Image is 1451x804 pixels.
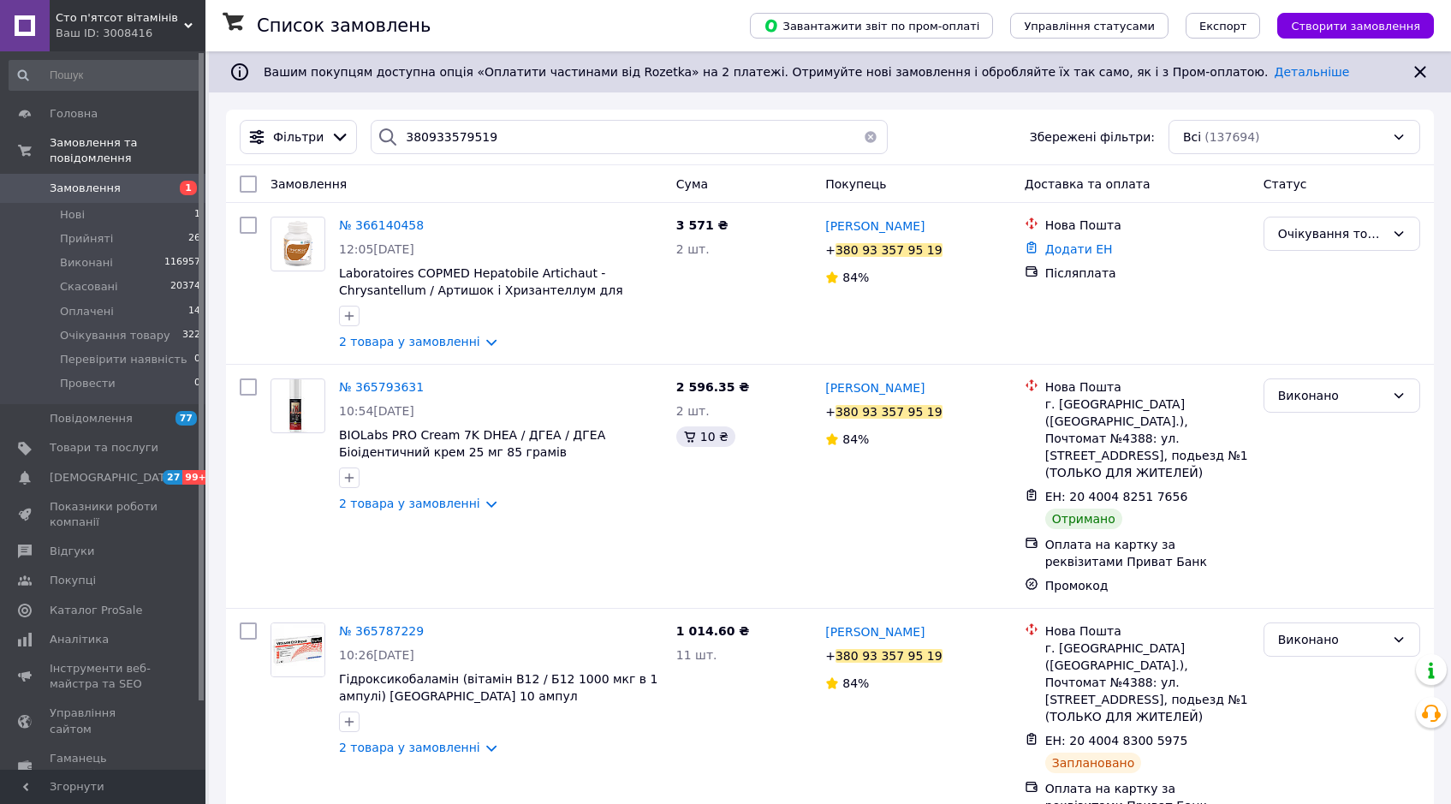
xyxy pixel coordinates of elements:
div: Ваш ID: 3008416 [56,26,205,41]
span: Товари та послуги [50,440,158,456]
span: Головна [50,106,98,122]
a: [PERSON_NAME] [825,623,925,640]
span: Каталог ProSale [50,603,142,618]
a: BIOLabs PRO Cream 7K DHEA / ДГЕА / ДГЕА Біоідентичний крем 25 мг 85 грамів [339,428,605,459]
div: Нова Пошта [1045,378,1250,396]
span: Управління статусами [1024,20,1155,33]
h1: Список замовлень [257,15,431,36]
button: Експорт [1186,13,1261,39]
a: 2 товара у замовленні [339,497,480,510]
div: 380 93 357 95 19 [836,405,943,419]
div: Нова Пошта [1045,217,1250,234]
a: 2 товара у замовленні [339,335,480,348]
span: 26 [188,231,200,247]
span: 1 [194,207,200,223]
span: Експорт [1199,20,1247,33]
div: г. [GEOGRAPHIC_DATA] ([GEOGRAPHIC_DATA].), Почтомат №4388: ул. [STREET_ADDRESS], подьезд №1 (ТОЛЬ... [1045,396,1250,481]
span: Покупці [50,573,96,588]
div: + [822,238,945,262]
span: 84% [842,271,869,284]
span: 2 шт. [676,404,710,418]
span: 27 [163,470,182,485]
span: Замовлення [271,177,347,191]
span: (137694) [1204,130,1259,144]
div: Виконано [1278,630,1385,649]
span: 2 596.35 ₴ [676,380,750,394]
span: Виконані [60,255,113,271]
div: Промокод [1042,574,1253,598]
span: 20374 [170,279,200,295]
span: Інструменти веб-майстра та SEO [50,661,158,692]
input: Пошук [9,60,202,91]
div: Заплановано [1045,753,1142,773]
span: Cто п'ятсот вітамінів [56,10,184,26]
span: 1 014.60 ₴ [676,624,750,638]
span: Провести [60,376,116,391]
span: 84% [842,432,869,446]
a: Фото товару [271,217,325,271]
span: Статус [1264,177,1307,191]
span: Замовлення та повідомлення [50,135,205,166]
span: Аналітика [50,632,109,647]
a: № 365787229 [339,624,424,638]
button: Завантажити звіт по пром-оплаті [750,13,993,39]
span: Перевірити наявність [60,352,187,367]
span: Гаманець компанії [50,751,158,782]
div: Післяплата [1045,265,1250,282]
div: Оплата на картку за реквізитами Приват Банк [1045,536,1250,570]
a: № 365793631 [339,380,424,394]
a: Створити замовлення [1260,18,1434,32]
span: [PERSON_NAME] [825,625,925,639]
div: Нова Пошта [1045,622,1250,640]
div: Отримано [1045,509,1122,529]
span: 116957 [164,255,200,271]
a: Додати ЕН [1045,242,1113,256]
button: Створити замовлення [1277,13,1434,39]
span: 10:26[DATE] [339,648,414,662]
span: 11 шт. [676,648,717,662]
span: Покупець [825,177,886,191]
button: Управління статусами [1010,13,1169,39]
span: ЕН: 20 4004 8300 5975 [1045,734,1188,747]
input: Пошук за номером замовлення, ПІБ покупця, номером телефону, Email, номером накладної [371,120,888,154]
a: Детальніше [1275,65,1350,79]
span: 1 [180,181,197,195]
div: 380 93 357 95 19 [836,649,943,663]
div: Виконано [1278,386,1385,405]
span: Відгуки [50,544,94,559]
a: [PERSON_NAME] [825,379,925,396]
a: Laboratoires COPMED Hеpatobile Artichaut - Chrysantellum / Артишок і Хризантеллум для підтримки п... [339,266,623,314]
span: ЕН: 20 4004 8251 7656 [1045,490,1188,503]
span: 12:05[DATE] [339,242,414,256]
span: 99+ [182,470,211,485]
a: № 366140458 [339,218,424,232]
span: Нові [60,207,85,223]
span: 0 [194,352,200,367]
div: 380 93 357 95 19 [836,243,943,257]
span: 322 [182,328,200,343]
img: Фото товару [271,217,324,271]
span: 10:54[DATE] [339,404,414,418]
span: Всі [1183,128,1201,146]
a: 2 товара у замовленні [339,741,480,754]
span: 3 571 ₴ [676,218,728,232]
span: Оплачені [60,304,114,319]
a: Гідроксикобаламін (вітамін В12 / Б12 1000 мкг в 1 ампулі) [GEOGRAPHIC_DATA] 10 ампул [339,672,657,703]
div: 10 ₴ [676,426,735,447]
button: Очистить [853,120,888,154]
span: 14 [188,304,200,319]
a: Фото товару [271,378,325,433]
div: + [822,644,945,668]
div: г. [GEOGRAPHIC_DATA] ([GEOGRAPHIC_DATA].), Почтомат №4388: ул. [STREET_ADDRESS], подьезд №1 (ТОЛЬ... [1045,640,1250,725]
span: Прийняті [60,231,113,247]
a: Фото товару [271,622,325,677]
a: [PERSON_NAME] [825,217,925,235]
span: Завантажити звіт по пром-оплаті [764,18,979,33]
span: Створити замовлення [1291,20,1420,33]
span: Показники роботи компанії [50,499,158,530]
